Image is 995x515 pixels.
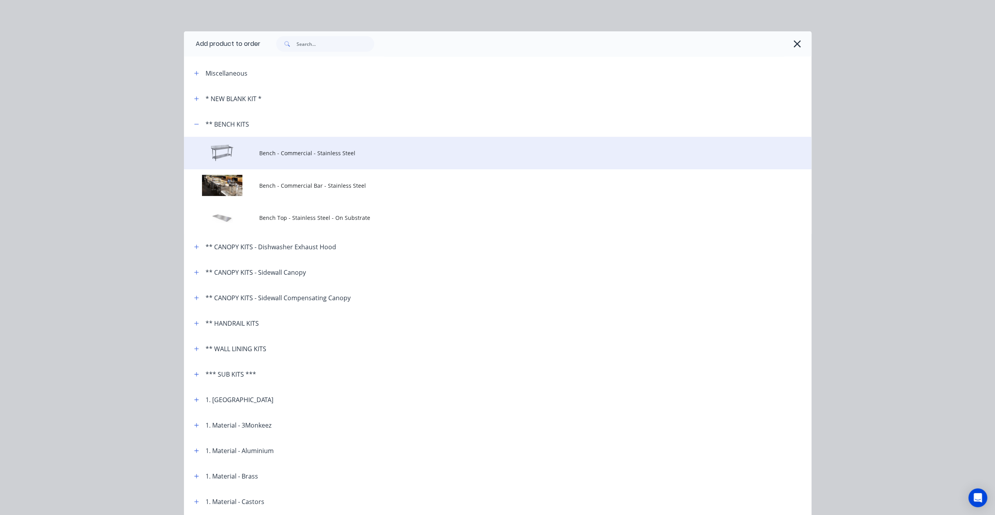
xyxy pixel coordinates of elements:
div: Add product to order [184,31,260,56]
div: ** HANDRAIL KITS [206,319,259,328]
div: 1. Material - Aluminium [206,446,274,455]
div: Miscellaneous [206,69,247,78]
input: Search... [296,36,374,52]
div: 1. Material - Castors [206,497,264,506]
span: Bench - Commercial Bar - Stainless Steel [259,181,701,190]
span: Bench Top - Stainless Steel - On Substrate [259,214,701,222]
div: 1. Material - Brass [206,471,258,481]
div: ** CANOPY KITS - Sidewall Compensating Canopy [206,293,351,303]
div: ** CANOPY KITS - Sidewall Canopy [206,268,306,277]
div: 1. Material - 3Monkeez [206,421,271,430]
div: * NEW BLANK KIT * [206,94,262,103]
div: ** CANOPY KITS - Dishwasher Exhaust Hood [206,242,336,252]
div: ** WALL LINING KITS [206,344,266,354]
div: ** BENCH KITS [206,120,249,129]
span: Bench - Commercial - Stainless Steel [259,149,701,157]
div: Open Intercom Messenger [968,488,987,507]
div: 1. [GEOGRAPHIC_DATA] [206,395,273,404]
